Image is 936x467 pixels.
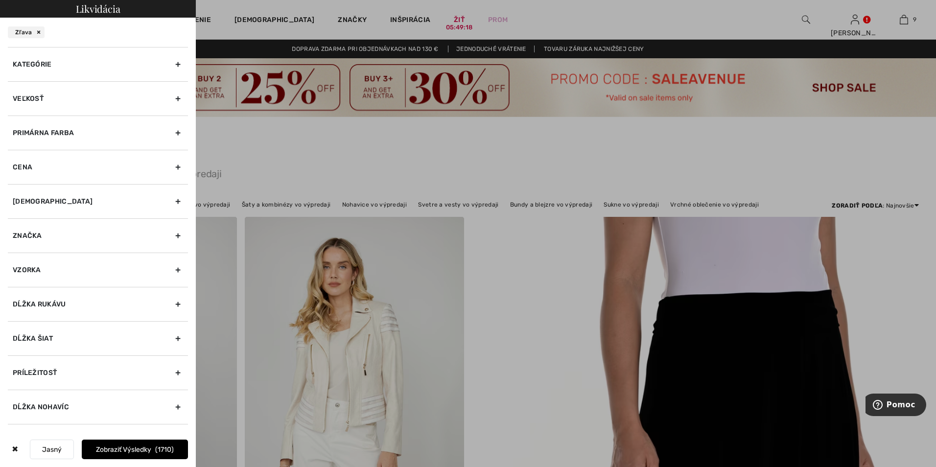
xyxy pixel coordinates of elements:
button: Zobraziť výsledky1710 [82,440,188,459]
span: 1710 [155,445,174,454]
div: Strih nohavíc [8,424,188,458]
div: [DEMOGRAPHIC_DATA] [8,184,188,218]
div: Cena [8,150,188,184]
div: Dĺžka nohavíc [8,390,188,424]
div: Primárna farba [8,116,188,150]
button: Jasný [30,440,74,459]
div: Veľkosť [8,81,188,116]
div: Vzorka [8,253,188,287]
div: Príležitosť [8,355,188,390]
div: ✖ [8,440,22,459]
div: Značka [8,218,188,253]
div: Kategórie [8,47,188,81]
div: Zľava [8,26,45,38]
iframe: Opens a widget where you can find more information [866,394,926,418]
div: Dĺžka rukávu [8,287,188,321]
div: Dĺžka šiat [8,321,188,355]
